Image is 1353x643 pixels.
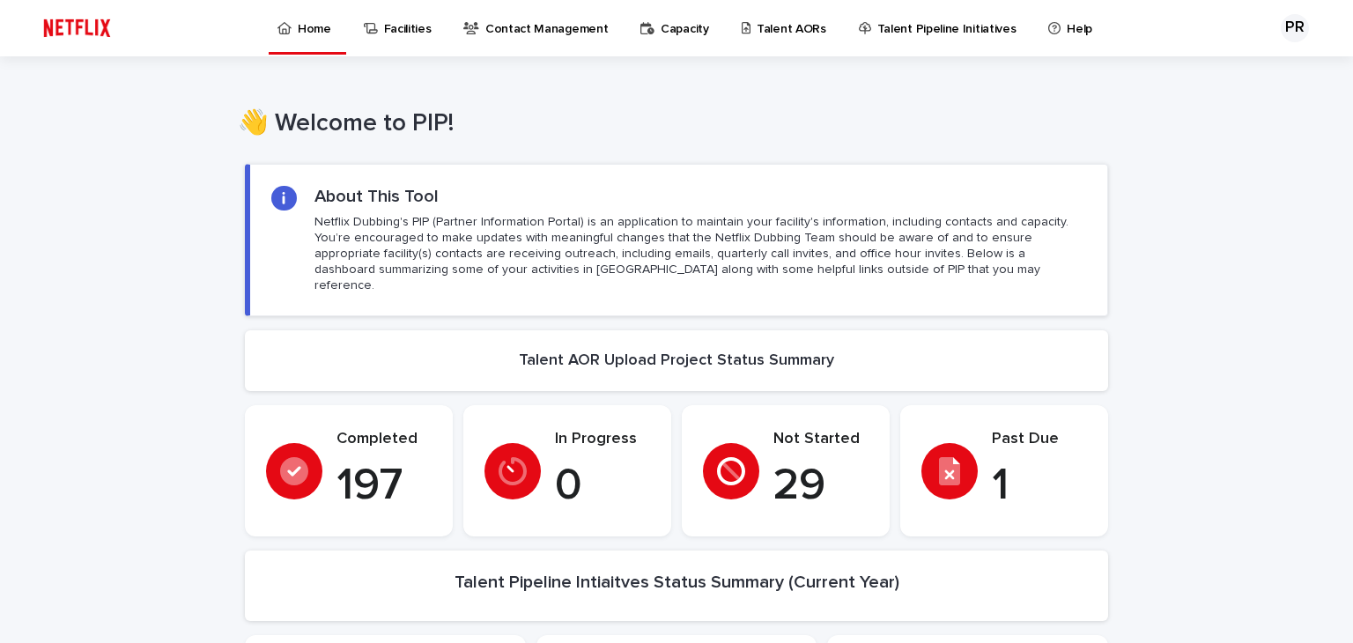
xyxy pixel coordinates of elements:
p: Past Due [992,430,1087,449]
p: Netflix Dubbing's PIP (Partner Information Portal) is an application to maintain your facility's ... [314,214,1086,294]
p: 1 [992,460,1087,513]
p: 0 [555,460,650,513]
p: In Progress [555,430,650,449]
h1: 👋 Welcome to PIP! [238,109,1101,139]
img: ifQbXi3ZQGMSEF7WDB7W [35,11,119,46]
h2: Talent AOR Upload Project Status Summary [519,351,834,371]
h2: Talent Pipeline Intiaitves Status Summary (Current Year) [455,572,899,593]
p: 197 [336,460,432,513]
div: PR [1281,14,1309,42]
p: 29 [773,460,869,513]
p: Completed [336,430,432,449]
h2: About This Tool [314,186,439,207]
p: Not Started [773,430,869,449]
